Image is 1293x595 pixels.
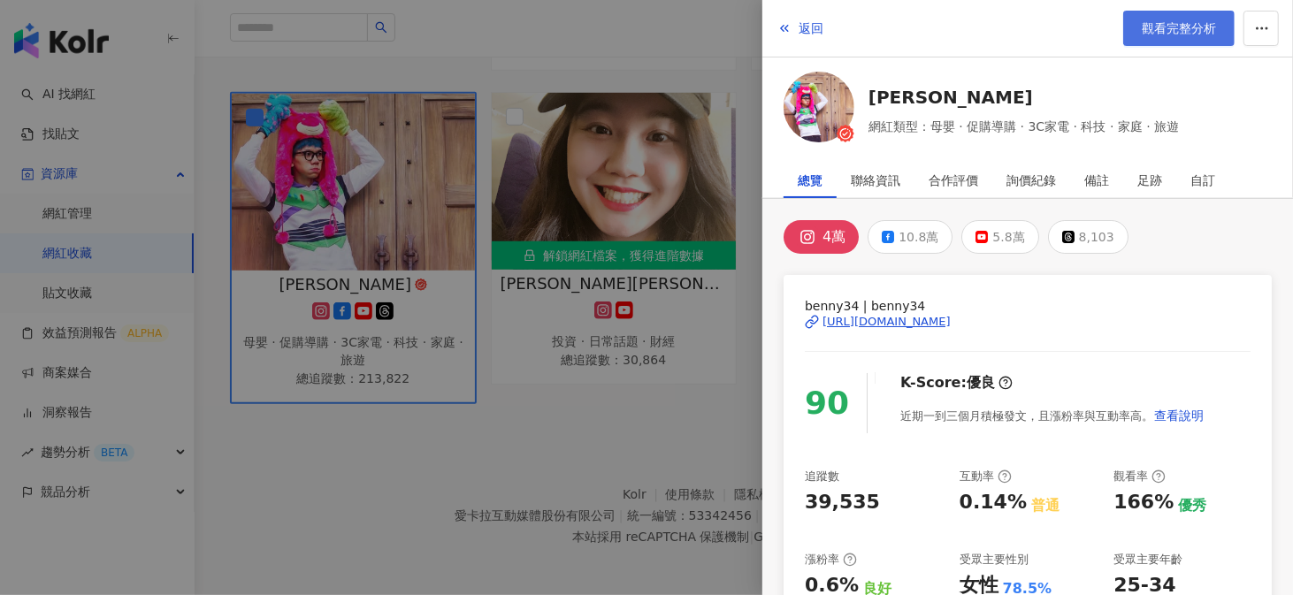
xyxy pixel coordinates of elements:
[1142,21,1216,35] span: 觀看完整分析
[805,552,857,568] div: 漲粉率
[805,469,839,484] div: 追蹤數
[967,373,995,393] div: 優良
[799,21,823,35] span: 返回
[1154,408,1204,423] span: 查看說明
[1006,163,1056,198] div: 詢價紀錄
[900,398,1205,433] div: 近期一到三個月積極發文，且漲粉率與互動率高。
[929,163,978,198] div: 合作評價
[1031,496,1060,515] div: 普通
[798,163,822,198] div: 總覽
[1113,552,1182,568] div: 受眾主要年齡
[822,314,951,330] div: [URL][DOMAIN_NAME]
[1113,489,1174,516] div: 166%
[1048,220,1129,254] button: 8,103
[805,296,1251,316] span: benny34 | benny34
[777,11,824,46] button: 返回
[900,373,1013,393] div: K-Score :
[960,552,1029,568] div: 受眾主要性別
[868,220,953,254] button: 10.8萬
[1084,163,1109,198] div: 備註
[960,469,1012,484] div: 互動率
[992,225,1024,249] div: 5.8萬
[1123,11,1235,46] a: 觀看完整分析
[1113,469,1166,484] div: 觀看率
[805,314,1251,330] a: [URL][DOMAIN_NAME]
[961,220,1038,254] button: 5.8萬
[805,489,880,516] div: 39,535
[899,225,938,249] div: 10.8萬
[1079,225,1114,249] div: 8,103
[960,489,1027,516] div: 0.14%
[1153,398,1205,433] button: 查看說明
[784,220,859,254] button: 4萬
[784,72,854,149] a: KOL Avatar
[1190,163,1215,198] div: 自訂
[868,117,1179,136] span: 網紅類型：母嬰 · 促購導購 · 3C家電 · 科技 · 家庭 · 旅遊
[805,378,849,429] div: 90
[868,85,1179,110] a: [PERSON_NAME]
[851,163,900,198] div: 聯絡資訊
[784,72,854,142] img: KOL Avatar
[1137,163,1162,198] div: 足跡
[822,225,845,249] div: 4萬
[1178,496,1206,515] div: 優秀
